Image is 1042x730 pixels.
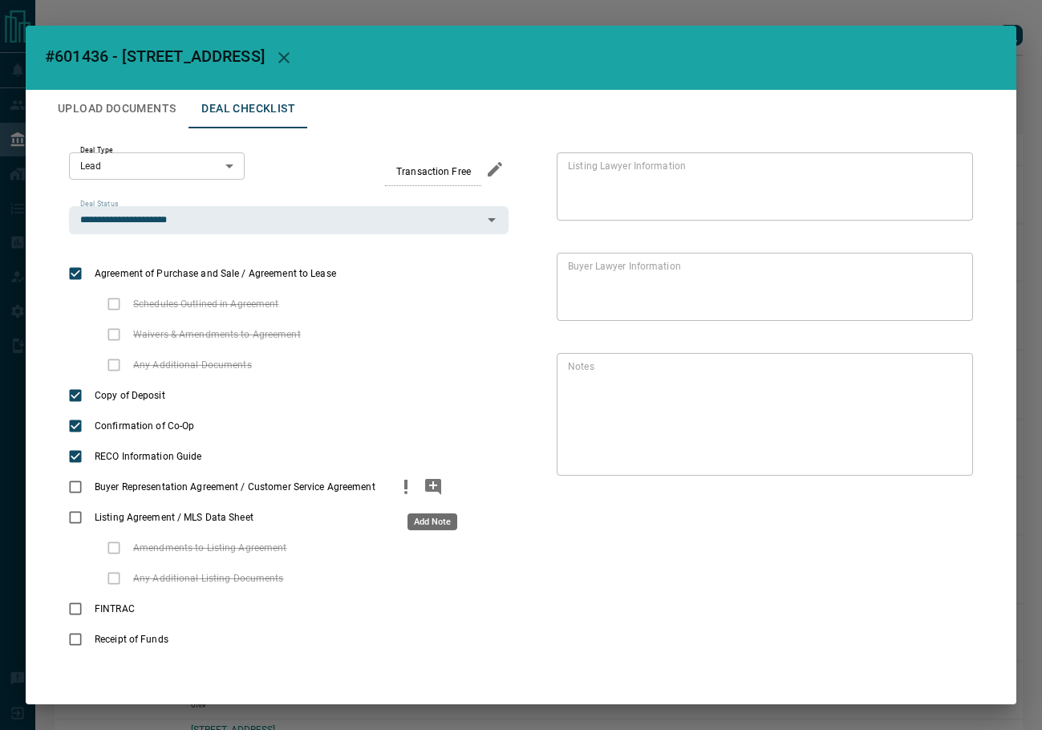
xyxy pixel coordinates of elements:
[69,152,245,180] div: Lead
[91,632,172,647] span: Receipt of Funds
[129,297,283,311] span: Schedules Outlined in Agreement
[91,388,169,403] span: Copy of Deposit
[80,145,113,156] label: Deal Type
[91,602,139,616] span: FINTRAC
[45,47,265,66] span: #601436 - [STREET_ADDRESS]
[420,472,447,502] button: add note
[129,327,305,342] span: Waivers & Amendments to Agreement
[91,480,379,494] span: Buyer Representation Agreement / Customer Service Agreement
[189,90,308,128] button: Deal Checklist
[568,260,955,314] textarea: text field
[129,571,288,586] span: Any Additional Listing Documents
[80,199,118,209] label: Deal Status
[91,449,205,464] span: RECO Information Guide
[568,360,955,469] textarea: text field
[481,156,509,183] button: edit
[568,160,955,214] textarea: text field
[91,510,257,525] span: Listing Agreement / MLS Data Sheet
[91,419,198,433] span: Confirmation of Co-Op
[392,472,420,502] button: priority
[45,90,189,128] button: Upload Documents
[129,358,256,372] span: Any Additional Documents
[407,513,457,530] div: Add Note
[91,266,340,281] span: Agreement of Purchase and Sale / Agreement to Lease
[480,209,503,231] button: Open
[129,541,291,555] span: Amendments to Listing Agreement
